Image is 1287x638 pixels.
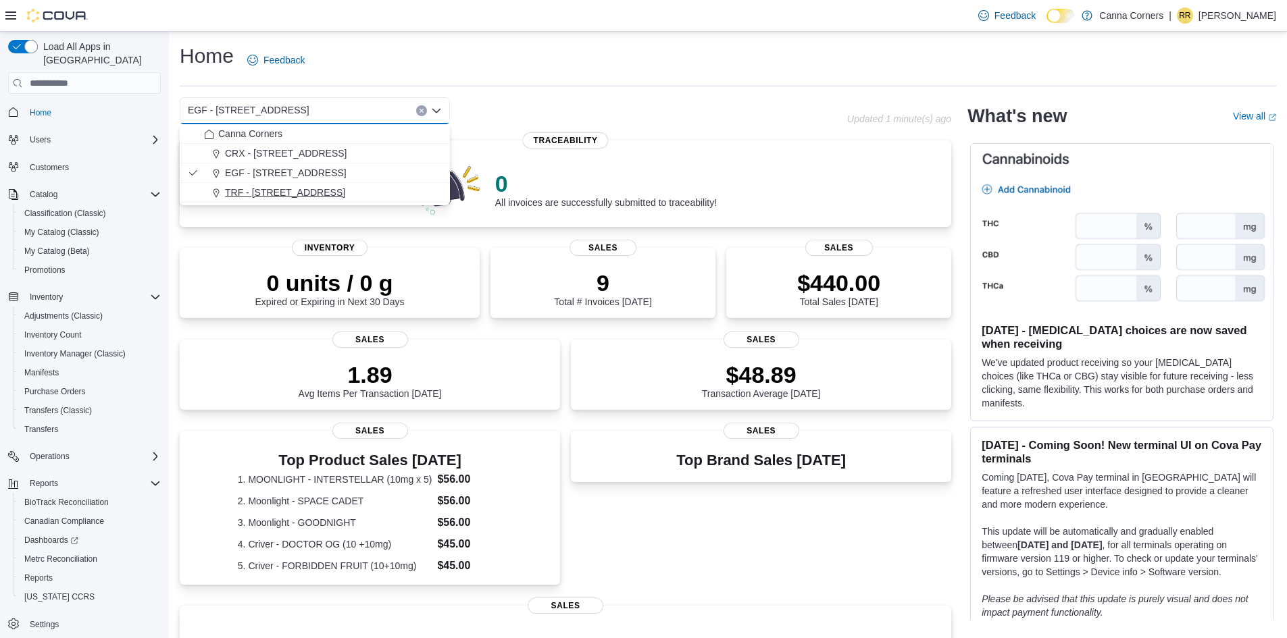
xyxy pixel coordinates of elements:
[495,170,717,197] p: 0
[724,423,799,439] span: Sales
[19,262,71,278] a: Promotions
[14,204,166,223] button: Classification (Classic)
[3,474,166,493] button: Reports
[24,448,161,464] span: Operations
[24,475,161,491] span: Reports
[24,405,92,416] span: Transfers (Classic)
[847,113,951,124] p: Updated 1 minute(s) ago
[255,269,405,296] p: 0 units / 0 g
[30,619,59,630] span: Settings
[19,327,87,343] a: Inventory Count
[30,162,69,173] span: Customers
[24,208,106,219] span: Classification (Classic)
[19,402,97,419] a: Transfers (Classic)
[24,132,161,148] span: Users
[180,183,450,203] button: TRF - [STREET_ADDRESS]
[437,493,502,509] dd: $56.00
[30,451,70,462] span: Operations
[19,402,161,419] span: Transfers (Classic)
[38,40,161,67] span: Load All Apps in [GEOGRAPHIC_DATA]
[19,570,161,586] span: Reports
[3,288,166,307] button: Inventory
[19,513,161,529] span: Canadian Compliance
[19,570,58,586] a: Reports
[30,134,51,145] span: Users
[24,348,126,359] span: Inventory Manager (Classic)
[437,471,502,487] dd: $56.00
[19,589,100,605] a: [US_STATE] CCRS
[967,105,1067,127] h2: What's new
[724,331,799,348] span: Sales
[19,308,108,324] a: Adjustments (Classic)
[431,105,442,116] button: Close list of options
[416,105,427,116] button: Clear input
[180,43,234,70] h1: Home
[14,568,166,587] button: Reports
[1198,7,1276,24] p: [PERSON_NAME]
[14,550,166,568] button: Metrc Reconciliation
[24,573,53,583] span: Reports
[218,127,282,140] span: Canna Corners
[19,383,161,400] span: Purchase Orders
[994,9,1036,22] span: Feedback
[30,189,57,200] span: Catalog
[27,9,88,22] img: Cova
[24,246,90,257] span: My Catalog (Beta)
[437,558,502,574] dd: $45.00
[3,157,166,177] button: Customers
[982,323,1262,350] h3: [DATE] - [MEDICAL_DATA] choices are now saved when receiving
[332,331,408,348] span: Sales
[797,269,880,296] p: $440.00
[3,102,166,122] button: Home
[14,493,166,512] button: BioTrack Reconciliation
[570,240,637,256] span: Sales
[973,2,1041,29] a: Feedback
[19,205,161,221] span: Classification (Classic)
[19,494,161,510] span: BioTrack Reconciliation
[24,591,95,602] span: [US_STATE] CCRS
[523,132,609,149] span: Traceability
[299,361,442,388] p: 1.89
[19,532,84,548] a: Dashboards
[3,130,166,149] button: Users
[3,447,166,466] button: Operations
[19,551,161,567] span: Metrc Reconciliation
[19,421,161,437] span: Transfers
[1169,7,1171,24] p: |
[292,240,368,256] span: Inventory
[702,361,821,388] p: $48.89
[24,289,68,305] button: Inventory
[19,308,161,324] span: Adjustments (Classic)
[180,163,450,183] button: EGF - [STREET_ADDRESS]
[19,224,161,240] span: My Catalog (Classic)
[19,383,91,400] a: Purchase Orders
[24,186,63,203] button: Catalog
[14,401,166,420] button: Transfers (Classic)
[3,185,166,204] button: Catalog
[24,448,75,464] button: Operations
[24,159,161,176] span: Customers
[30,478,58,489] span: Reports
[19,262,161,278] span: Promotions
[982,525,1262,579] p: This update will be automatically and gradually enabled between , for all terminals operating on ...
[1179,7,1190,24] span: RR
[24,386,86,397] span: Purchase Orders
[238,452,502,469] h3: Top Product Sales [DATE]
[24,424,58,435] span: Transfers
[180,124,450,203] div: Choose from the following options
[24,289,161,305] span: Inventory
[702,361,821,399] div: Transaction Average [DATE]
[19,224,105,240] a: My Catalog (Classic)
[225,186,345,199] span: TRF - [STREET_ADDRESS]
[19,243,95,259] a: My Catalog (Beta)
[437,514,502,531] dd: $56.00
[238,559,432,573] dt: 5. Criver - FORBIDDEN FRUIT (10+10mg)
[495,170,717,208] div: All invoices are successfully submitted to traceability!
[14,261,166,280] button: Promotions
[24,329,82,340] span: Inventory Count
[24,475,64,491] button: Reports
[982,356,1262,410] p: We've updated product receiving so your [MEDICAL_DATA] choices (like THCa or CBG) stay visible fo...
[242,47,310,74] a: Feedback
[238,494,432,508] dt: 2. Moonlight - SPACE CADET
